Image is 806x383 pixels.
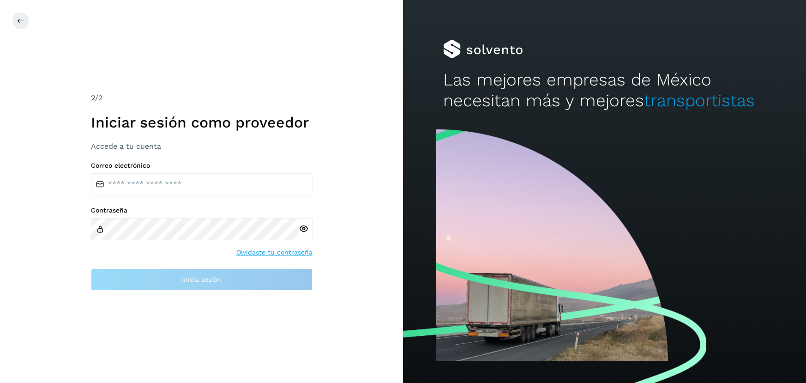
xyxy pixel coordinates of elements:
[91,207,313,214] label: Contraseña
[91,92,313,103] div: /2
[91,114,313,131] h1: Iniciar sesión como proveedor
[236,248,313,257] a: Olvidaste tu contraseña
[443,70,765,111] h2: Las mejores empresas de México necesitan más y mejores
[644,91,755,110] span: transportistas
[91,162,313,170] label: Correo electrónico
[91,268,313,291] button: Inicia sesión
[182,276,221,283] span: Inicia sesión
[91,142,313,151] h3: Accede a tu cuenta
[91,93,95,102] span: 2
